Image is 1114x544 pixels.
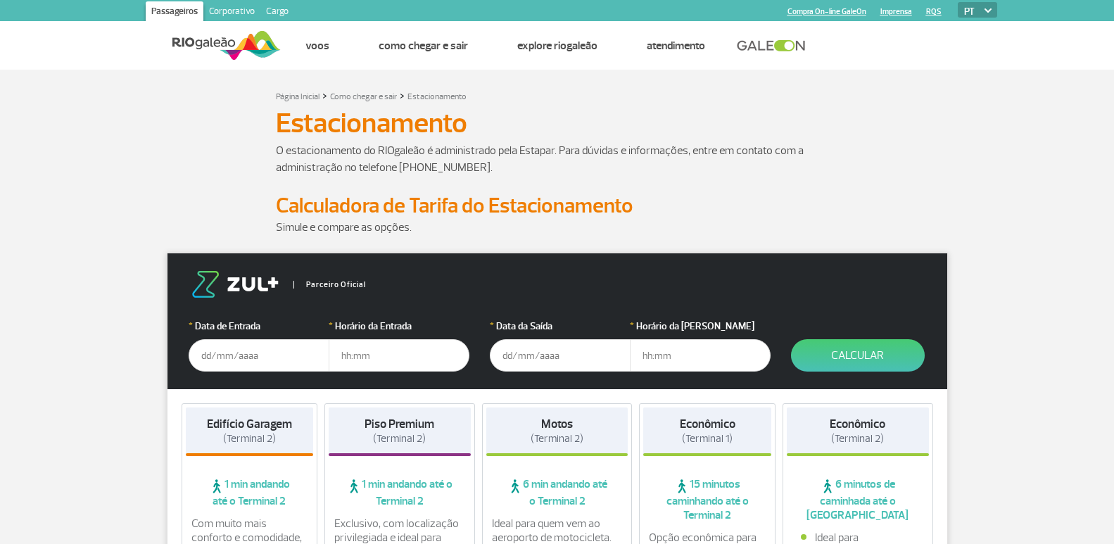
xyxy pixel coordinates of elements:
span: 15 minutos caminhando até o Terminal 2 [643,477,771,522]
span: (Terminal 2) [223,432,276,445]
a: Voos [305,39,329,53]
input: dd/mm/aaaa [189,339,329,372]
p: O estacionamento do RIOgaleão é administrado pela Estapar. Para dúvidas e informações, entre em c... [276,142,839,176]
a: Estacionamento [407,91,467,102]
a: Compra On-line GaleOn [787,7,866,16]
a: > [400,87,405,103]
label: Data de Entrada [189,319,329,334]
span: (Terminal 1) [682,432,733,445]
a: Atendimento [647,39,705,53]
input: dd/mm/aaaa [490,339,631,372]
span: Parceiro Oficial [293,281,366,289]
p: Simule e compare as opções. [276,219,839,236]
strong: Econômico [680,417,735,431]
a: RQS [926,7,942,16]
span: (Terminal 2) [373,432,426,445]
a: > [322,87,327,103]
h2: Calculadora de Tarifa do Estacionamento [276,193,839,219]
span: 6 min andando até o Terminal 2 [486,477,628,508]
label: Horário da [PERSON_NAME] [630,319,771,334]
a: Cargo [260,1,294,24]
a: Como chegar e sair [330,91,397,102]
a: Página Inicial [276,91,319,102]
span: (Terminal 2) [831,432,884,445]
span: (Terminal 2) [531,432,583,445]
strong: Motos [541,417,573,431]
a: Corporativo [203,1,260,24]
a: Passageiros [146,1,203,24]
h1: Estacionamento [276,111,839,135]
button: Calcular [791,339,925,372]
input: hh:mm [329,339,469,372]
input: hh:mm [630,339,771,372]
a: Imprensa [880,7,912,16]
strong: Econômico [830,417,885,431]
a: Explore RIOgaleão [517,39,597,53]
a: Como chegar e sair [379,39,468,53]
span: 6 minutos de caminhada até o [GEOGRAPHIC_DATA] [787,477,929,522]
label: Horário da Entrada [329,319,469,334]
label: Data da Saída [490,319,631,334]
img: logo-zul.png [189,271,281,298]
span: 1 min andando até o Terminal 2 [186,477,314,508]
span: 1 min andando até o Terminal 2 [329,477,471,508]
strong: Piso Premium [365,417,434,431]
strong: Edifício Garagem [207,417,292,431]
